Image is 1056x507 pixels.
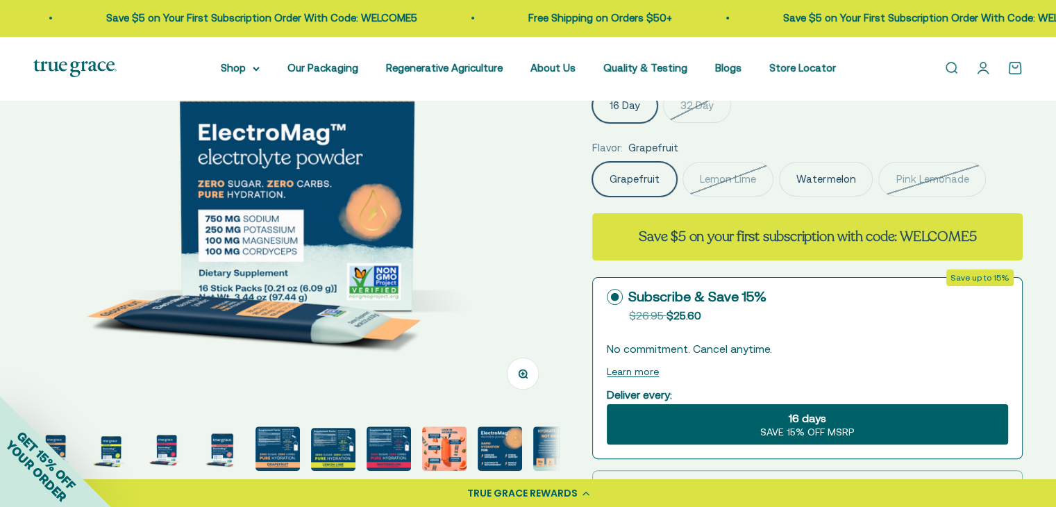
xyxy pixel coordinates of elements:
img: ElectroMag™ [144,426,189,471]
a: Free Shipping on Orders $50+ [526,12,670,24]
p: Save $5 on Your First Subscription Order With Code: WELCOME5 [104,10,415,26]
div: TRUE GRACE REWARDS [467,486,578,501]
button: Go to item 8 [422,426,467,475]
img: 750 mg sodium for fluid balance and cellular communication.* 250 mg potassium supports blood pres... [255,426,300,471]
img: ElectroMag™ [367,426,411,471]
button: Go to item 10 [533,426,578,475]
span: Grapefruit [628,140,678,156]
legend: Flavor: [592,140,623,156]
button: Go to item 9 [478,426,522,475]
img: Everyone needs true hydration. From your extreme athletes to you weekend warriors, ElectroMag giv... [533,426,578,471]
img: Magnesium for heart health and stress support* Chloride to support pH balance and oxygen flow* So... [422,426,467,471]
button: Go to item 2 [89,426,133,475]
a: Regenerative Agriculture [386,62,503,74]
img: Rapid Hydration For: - Exercise endurance* - Stress support* - Electrolyte replenishment* - Muscl... [478,426,522,471]
img: ElectroMag™ [311,428,355,471]
button: Go to item 7 [367,426,411,475]
a: Our Packaging [287,62,358,74]
a: Store Locator [769,62,836,74]
a: About Us [530,62,576,74]
summary: Shop [221,60,260,76]
strong: Save $5 on your first subscription with code: WELCOME5 [639,227,976,246]
button: Go to item 5 [255,426,300,475]
img: ElectroMag™ [200,426,244,471]
a: Quality & Testing [603,62,687,74]
button: Go to item 4 [200,426,244,475]
span: YOUR ORDER [3,438,69,504]
img: ElectroMag™ [89,426,133,471]
button: Go to item 6 [311,428,355,475]
button: Go to item 3 [144,426,189,475]
span: GET 15% OFF [14,428,78,492]
a: Blogs [715,62,741,74]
